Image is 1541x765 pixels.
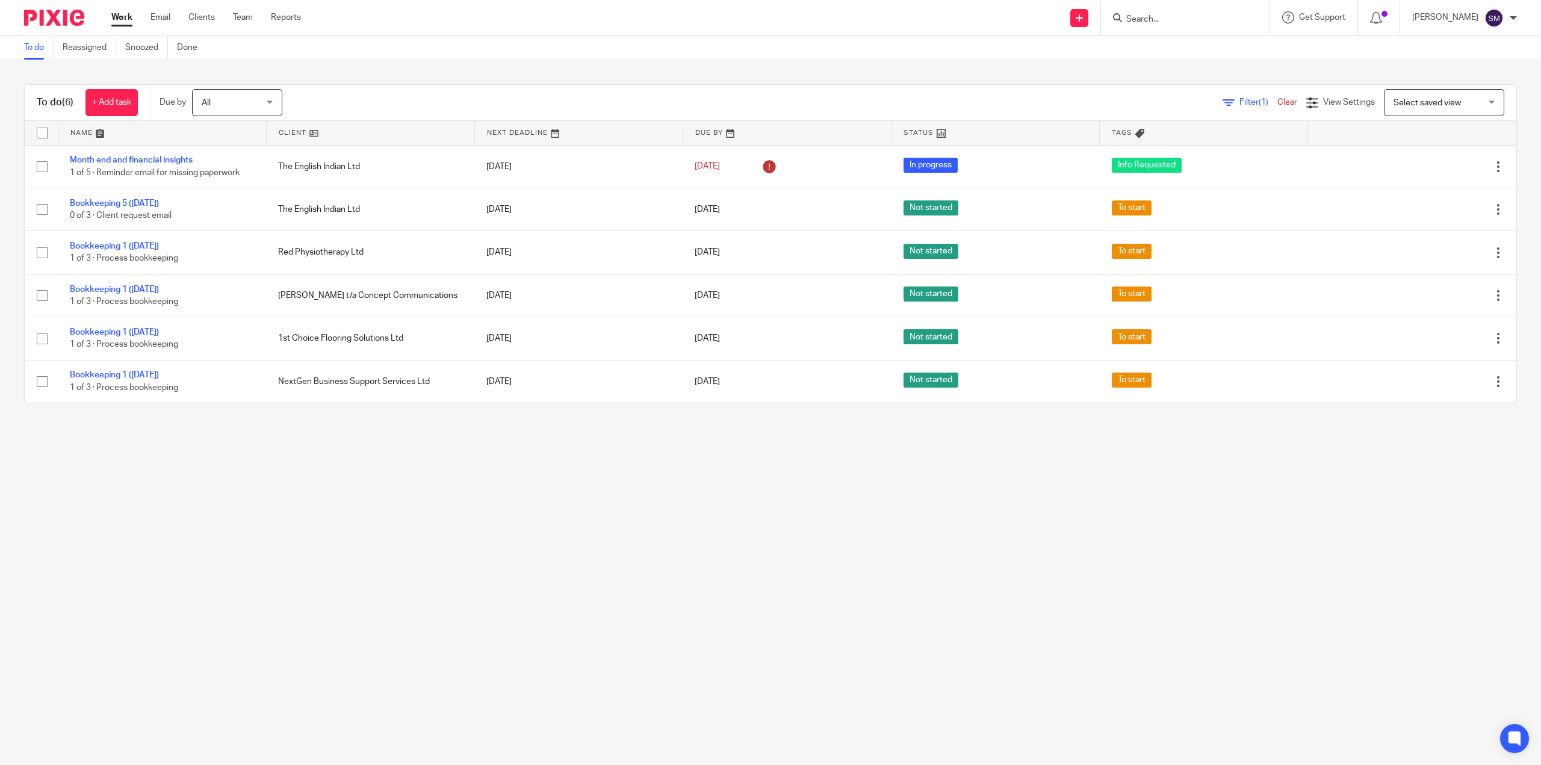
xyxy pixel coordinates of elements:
a: Bookkeeping 1 ([DATE]) [70,242,159,250]
td: [DATE] [474,188,683,231]
p: Due by [160,96,186,108]
span: [DATE] [695,291,720,300]
span: 1 of 3 · Process bookkeeping [70,297,178,306]
a: Done [177,36,206,60]
td: [DATE] [474,274,683,317]
td: [PERSON_NAME] t/a Concept Communications [266,274,474,317]
span: Not started [904,329,958,344]
img: svg%3E [1484,8,1504,28]
a: Email [150,11,170,23]
span: In progress [904,158,958,173]
span: To start [1112,286,1152,302]
span: 1 of 5 · Reminder email for missing paperwork [70,169,240,177]
img: Pixie [24,10,84,26]
span: To start [1112,200,1152,215]
span: Get Support [1299,13,1345,22]
td: [DATE] [474,231,683,274]
a: Reassigned [63,36,116,60]
td: 1st Choice Flooring Solutions Ltd [266,317,474,360]
span: [DATE] [695,377,720,386]
span: Filter [1239,98,1277,107]
p: [PERSON_NAME] [1412,11,1478,23]
td: [DATE] [474,317,683,360]
span: Tags [1112,129,1132,136]
span: [DATE] [695,248,720,256]
a: Month end and financial insights [70,156,193,164]
span: 1 of 3 · Process bookkeeping [70,341,178,349]
span: Not started [904,244,958,259]
td: [DATE] [474,360,683,403]
a: Reports [271,11,301,23]
a: To do [24,36,54,60]
td: NextGen Business Support Services Ltd [266,360,474,403]
td: The English Indian Ltd [266,145,474,188]
span: All [202,99,211,107]
span: (6) [62,98,73,107]
span: Select saved view [1394,99,1461,107]
td: The English Indian Ltd [266,188,474,231]
span: Info Requested [1112,158,1182,173]
a: Clear [1277,98,1297,107]
span: To start [1112,329,1152,344]
span: Not started [904,373,958,388]
span: (1) [1259,98,1268,107]
span: To start [1112,373,1152,388]
a: Snoozed [125,36,168,60]
td: [DATE] [474,145,683,188]
span: [DATE] [695,334,720,342]
span: [DATE] [695,205,720,214]
h1: To do [37,96,73,109]
a: + Add task [85,89,138,116]
a: Bookkeeping 1 ([DATE]) [70,328,159,336]
span: 1 of 3 · Process bookkeeping [70,255,178,263]
a: Bookkeeping 1 ([DATE]) [70,371,159,379]
a: Team [233,11,253,23]
a: Bookkeeping 1 ([DATE]) [70,285,159,294]
span: View Settings [1323,98,1375,107]
span: 0 of 3 · Client request email [70,211,172,220]
a: Work [111,11,132,23]
span: 1 of 3 · Process bookkeeping [70,383,178,392]
a: Clients [188,11,215,23]
td: Red Physiotherapy Ltd [266,231,474,274]
span: Not started [904,200,958,215]
span: To start [1112,244,1152,259]
span: [DATE] [695,163,720,171]
a: Bookkeeping 5 ([DATE]) [70,199,159,208]
input: Search [1125,14,1233,25]
span: Not started [904,286,958,302]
